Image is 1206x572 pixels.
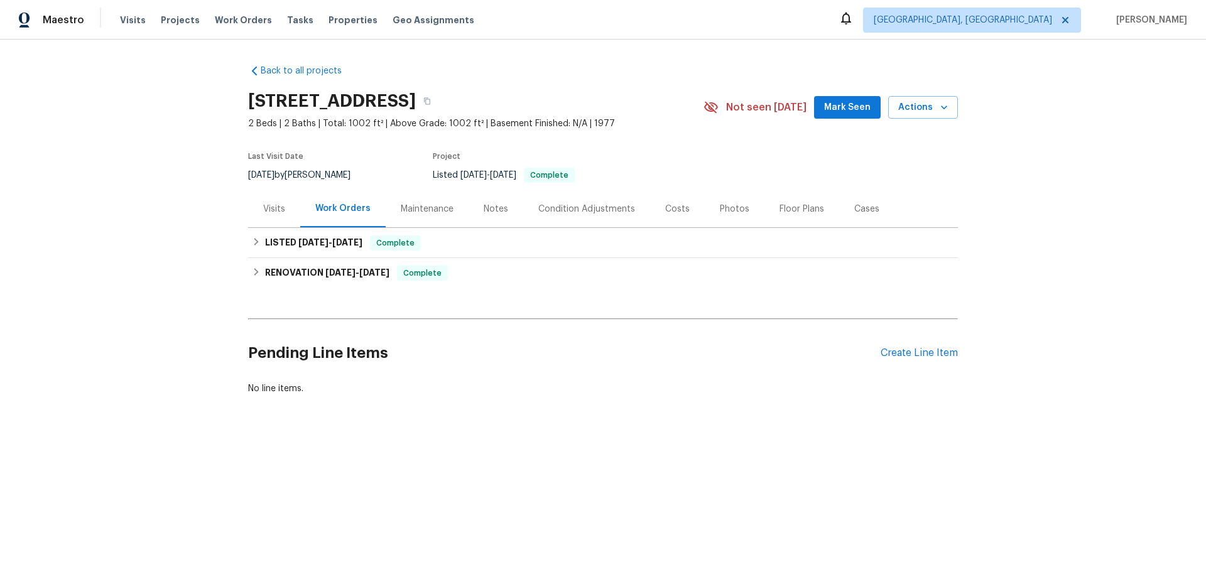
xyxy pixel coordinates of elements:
span: Visits [120,14,146,26]
div: Maintenance [401,203,454,215]
h2: Pending Line Items [248,324,881,382]
span: - [298,238,362,247]
span: Tasks [287,16,313,24]
div: Photos [720,203,749,215]
button: Mark Seen [814,96,881,119]
span: Complete [398,267,447,279]
button: Copy Address [416,90,438,112]
span: Actions [898,100,948,116]
div: Condition Adjustments [538,203,635,215]
div: Costs [665,203,690,215]
div: No line items. [248,382,958,395]
span: [DATE] [460,171,487,180]
h6: RENOVATION [265,266,389,281]
div: Floor Plans [780,203,824,215]
span: [DATE] [248,171,274,180]
span: Projects [161,14,200,26]
span: - [460,171,516,180]
span: [DATE] [359,268,389,277]
span: - [325,268,389,277]
span: Maestro [43,14,84,26]
div: Visits [263,203,285,215]
div: Cases [854,203,879,215]
span: Project [433,153,460,160]
div: by [PERSON_NAME] [248,168,366,183]
h2: [STREET_ADDRESS] [248,95,416,107]
span: Geo Assignments [393,14,474,26]
span: [DATE] [490,171,516,180]
span: Complete [371,237,420,249]
span: [GEOGRAPHIC_DATA], [GEOGRAPHIC_DATA] [874,14,1052,26]
button: Actions [888,96,958,119]
div: LISTED [DATE]-[DATE]Complete [248,228,958,258]
span: 2 Beds | 2 Baths | Total: 1002 ft² | Above Grade: 1002 ft² | Basement Finished: N/A | 1977 [248,117,703,130]
span: Not seen [DATE] [726,101,807,114]
span: Mark Seen [824,100,871,116]
span: [PERSON_NAME] [1111,14,1187,26]
a: Back to all projects [248,65,369,77]
h6: LISTED [265,235,362,251]
span: Work Orders [215,14,272,26]
span: Listed [433,171,575,180]
div: Create Line Item [881,347,958,359]
span: Properties [329,14,378,26]
div: RENOVATION [DATE]-[DATE]Complete [248,258,958,288]
span: [DATE] [325,268,356,277]
span: Last Visit Date [248,153,303,160]
span: Complete [525,171,573,179]
span: [DATE] [298,238,329,247]
div: Notes [484,203,508,215]
div: Work Orders [315,202,371,215]
span: [DATE] [332,238,362,247]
